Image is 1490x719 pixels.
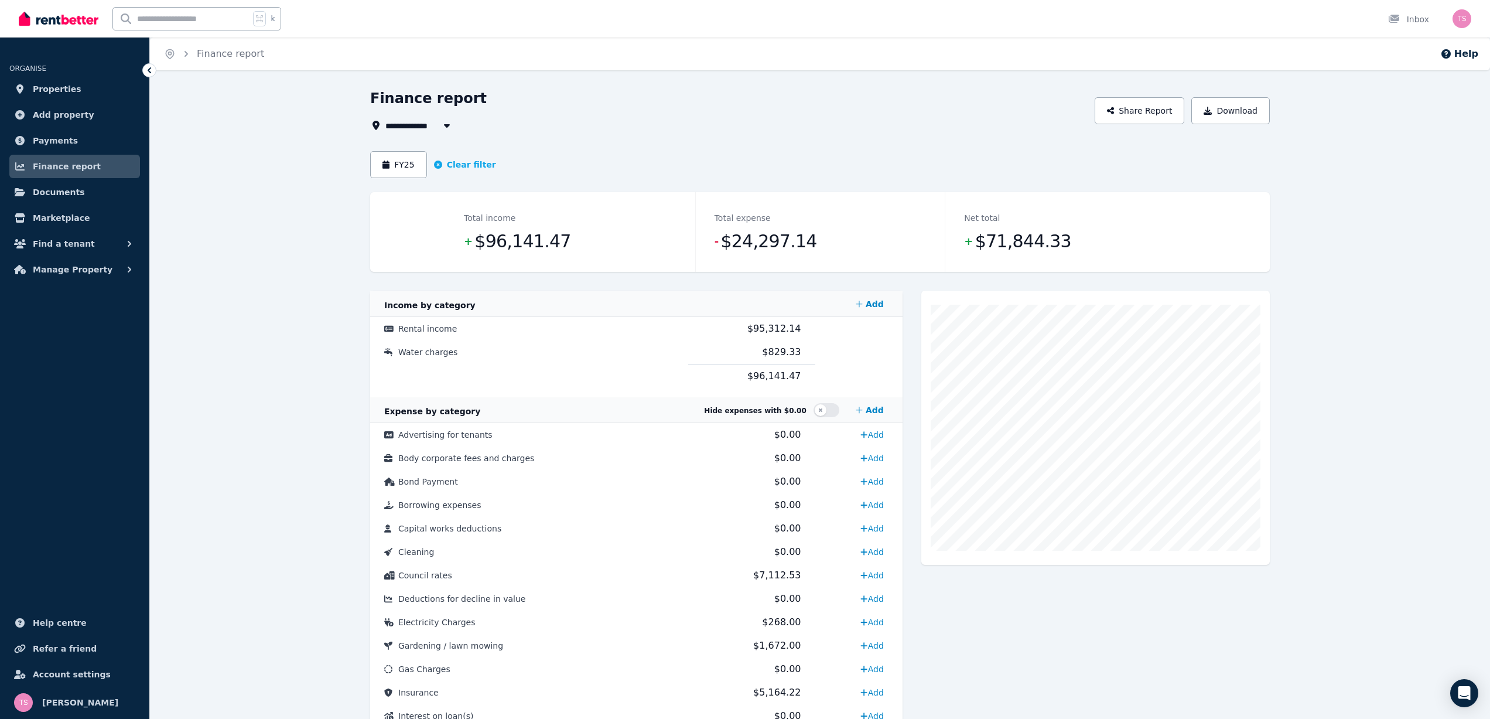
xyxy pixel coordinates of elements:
[398,641,503,650] span: Gardening / lawn mowing
[271,14,275,23] span: k
[964,211,1000,225] dt: Net total
[856,566,888,585] a: Add
[774,663,801,674] span: $0.00
[33,108,94,122] span: Add property
[856,589,888,608] a: Add
[856,519,888,538] a: Add
[856,472,888,491] a: Add
[747,323,801,334] span: $95,312.14
[774,452,801,464] span: $0.00
[753,687,801,698] span: $5,164.22
[1450,679,1478,707] div: Open Intercom Messenger
[384,407,480,416] span: Expense by category
[762,346,801,357] span: $829.33
[398,594,525,604] span: Deductions for decline in value
[9,155,140,178] a: Finance report
[33,237,95,251] span: Find a tenant
[774,523,801,534] span: $0.00
[715,211,771,225] dt: Total expense
[398,524,501,533] span: Capital works deductions
[856,543,888,561] a: Add
[33,667,111,681] span: Account settings
[753,570,801,581] span: $7,112.53
[33,263,112,277] span: Manage Property
[9,663,140,686] a: Account settings
[9,611,140,635] a: Help centre
[370,89,487,108] h1: Finance report
[19,10,98,28] img: RentBetter
[856,613,888,632] a: Add
[398,430,493,439] span: Advertising for tenants
[370,151,427,178] button: FY25
[434,159,496,171] button: Clear filter
[9,103,140,127] a: Add property
[856,660,888,679] a: Add
[9,637,140,660] a: Refer a friend
[715,233,719,250] span: -
[975,230,1071,253] span: $71,844.33
[774,593,801,604] span: $0.00
[851,398,888,422] a: Add
[398,547,434,557] span: Cleaning
[9,129,140,152] a: Payments
[851,292,888,316] a: Add
[474,230,570,253] span: $96,141.47
[774,429,801,440] span: $0.00
[150,38,278,70] nav: Breadcrumb
[720,230,816,253] span: $24,297.14
[704,407,806,415] span: Hide expenses with $0.00
[753,640,801,651] span: $1,672.00
[464,211,515,225] dt: Total income
[464,233,472,250] span: +
[1388,13,1429,25] div: Inbox
[33,642,97,656] span: Refer a friend
[398,477,458,486] span: Bond Payment
[9,206,140,230] a: Marketplace
[762,616,801,628] span: $268.00
[197,48,264,59] a: Finance report
[774,476,801,487] span: $0.00
[9,232,140,255] button: Find a tenant
[964,233,972,250] span: +
[774,499,801,510] span: $0.00
[33,185,85,199] span: Documents
[9,64,46,73] span: ORGANISE
[1191,97,1270,124] button: Download
[398,500,481,510] span: Borrowing expenses
[33,134,78,148] span: Payments
[33,82,81,96] span: Properties
[9,77,140,101] a: Properties
[856,449,888,468] a: Add
[1453,9,1471,28] img: Tenzin Sangmo
[9,258,140,281] button: Manage Property
[9,180,140,204] a: Documents
[398,454,534,463] span: Body corporate fees and charges
[774,546,801,557] span: $0.00
[856,683,888,702] a: Add
[856,425,888,444] a: Add
[398,324,457,333] span: Rental income
[856,636,888,655] a: Add
[42,696,118,710] span: [PERSON_NAME]
[33,616,87,630] span: Help centre
[1440,47,1478,61] button: Help
[747,370,801,381] span: $96,141.47
[856,496,888,514] a: Add
[398,571,452,580] span: Council rates
[398,347,457,357] span: Water charges
[1095,97,1185,124] button: Share Report
[384,301,476,310] span: Income by category
[398,688,439,697] span: Insurance
[398,665,450,674] span: Gas Charges
[14,693,33,712] img: Tenzin Sangmo
[398,618,476,627] span: Electricity Charges
[33,159,101,173] span: Finance report
[33,211,90,225] span: Marketplace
